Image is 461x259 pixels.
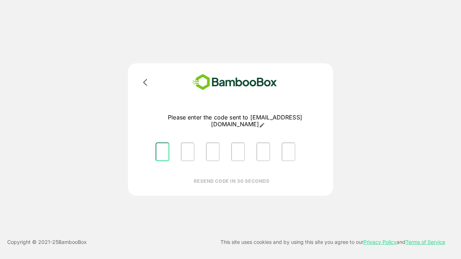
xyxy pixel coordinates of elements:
a: Terms of Service [406,239,445,245]
input: Please enter OTP character 5 [256,142,270,161]
p: Copyright © 2021- 25 BambooBox [7,238,87,246]
p: Please enter the code sent to [EMAIL_ADDRESS][DOMAIN_NAME] [150,114,320,128]
img: bamboobox [182,72,287,92]
input: Please enter OTP character 4 [231,142,245,161]
input: Please enter OTP character 1 [156,142,169,161]
a: Privacy Policy [363,239,397,245]
input: Please enter OTP character 3 [206,142,220,161]
p: This site uses cookies and by using this site you agree to our and [220,238,445,246]
input: Please enter OTP character 2 [181,142,194,161]
input: Please enter OTP character 6 [282,142,295,161]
